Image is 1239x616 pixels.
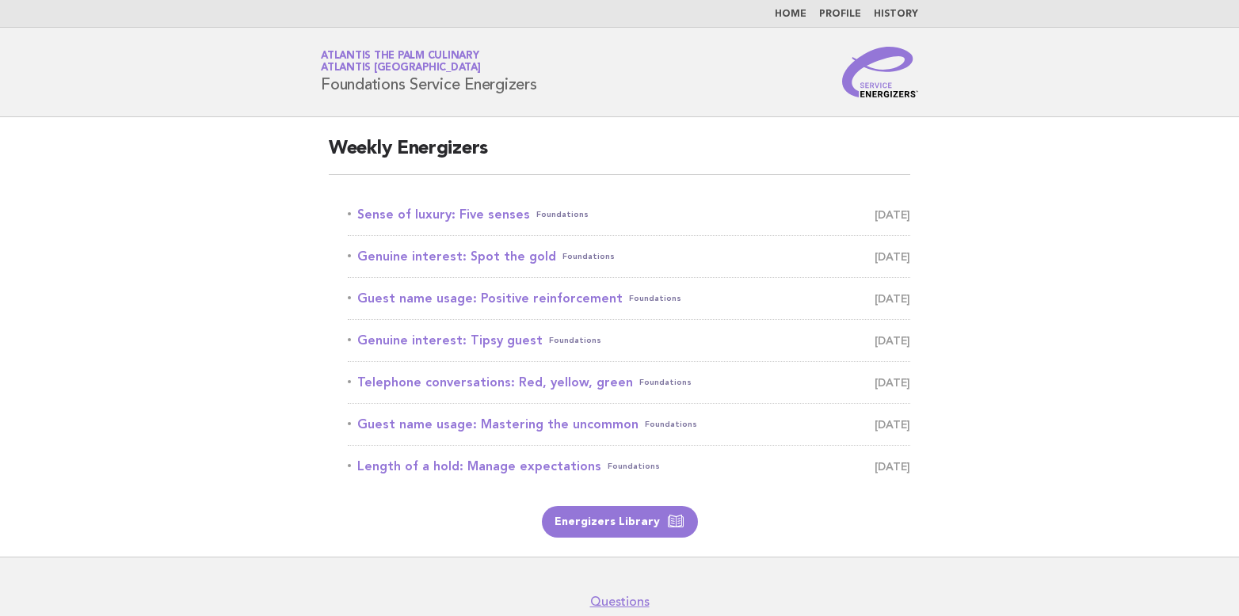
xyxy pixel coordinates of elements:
span: Foundations [645,413,697,435]
a: Profile [819,10,861,19]
span: Foundations [536,203,589,226]
img: Service Energizers [842,47,918,97]
span: [DATE] [875,413,910,435]
a: Length of a hold: Manage expectationsFoundations [DATE] [348,455,910,477]
span: Atlantis [GEOGRAPHIC_DATA] [321,63,481,74]
span: [DATE] [875,455,910,477]
a: Questions [590,594,650,610]
a: Sense of luxury: Five sensesFoundations [DATE] [348,203,910,226]
h2: Weekly Energizers [329,136,910,175]
a: Guest name usage: Positive reinforcementFoundations [DATE] [348,287,910,310]
a: Telephone conversations: Red, yellow, greenFoundations [DATE] [348,371,910,394]
span: Foundations [629,287,681,310]
h1: Foundations Service Energizers [321,51,537,93]
span: [DATE] [875,329,910,352]
a: Genuine interest: Tipsy guestFoundations [DATE] [348,329,910,352]
span: [DATE] [875,287,910,310]
a: Energizers Library [542,506,698,538]
span: Foundations [639,371,692,394]
a: Home [775,10,806,19]
a: Atlantis The Palm CulinaryAtlantis [GEOGRAPHIC_DATA] [321,51,481,73]
span: Foundations [562,245,615,268]
span: [DATE] [875,245,910,268]
span: Foundations [549,329,601,352]
span: Foundations [608,455,660,477]
span: [DATE] [875,203,910,226]
a: Genuine interest: Spot the goldFoundations [DATE] [348,245,910,268]
a: Guest name usage: Mastering the uncommonFoundations [DATE] [348,413,910,435]
a: History [874,10,918,19]
span: [DATE] [875,371,910,394]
